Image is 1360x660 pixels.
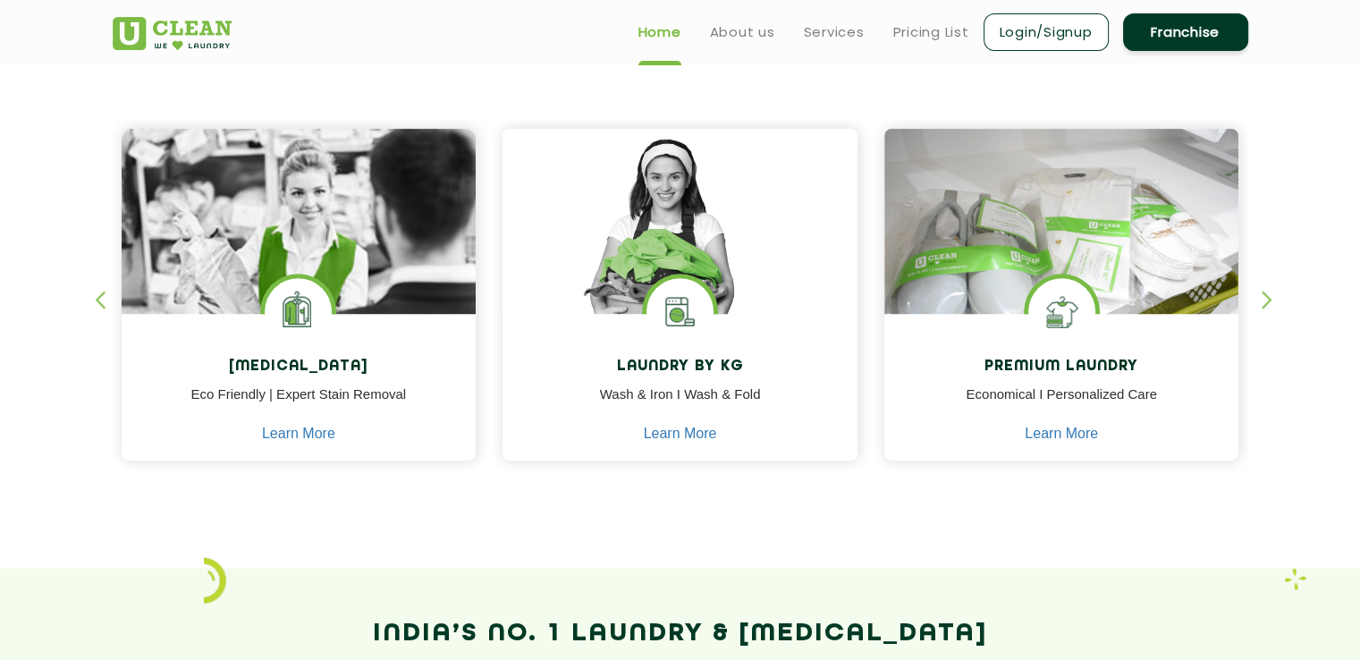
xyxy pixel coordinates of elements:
[646,278,714,345] img: laundry washing machine
[1284,568,1306,590] img: Laundry wash and iron
[1028,278,1095,345] img: Shoes Cleaning
[503,129,857,365] img: a girl with laundry basket
[884,129,1239,365] img: laundry done shoes and clothes
[265,278,332,345] img: Laundry Services near me
[135,385,463,425] p: Eco Friendly | Expert Stain Removal
[113,17,232,50] img: UClean Laundry and Dry Cleaning
[638,21,681,43] a: Home
[804,21,865,43] a: Services
[135,359,463,376] h4: [MEDICAL_DATA]
[204,557,226,604] img: icon_2.png
[898,359,1226,376] h4: Premium Laundry
[1123,13,1248,51] a: Franchise
[893,21,969,43] a: Pricing List
[262,426,335,442] a: Learn More
[898,385,1226,425] p: Economical I Personalized Care
[710,21,775,43] a: About us
[122,129,477,414] img: Drycleaners near me
[1025,426,1098,442] a: Learn More
[516,359,844,376] h4: Laundry by Kg
[516,385,844,425] p: Wash & Iron I Wash & Fold
[644,426,717,442] a: Learn More
[984,13,1109,51] a: Login/Signup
